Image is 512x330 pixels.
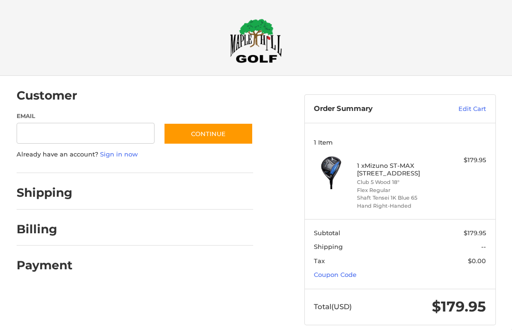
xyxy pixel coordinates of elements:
h2: Payment [17,258,73,273]
li: Flex Regular [357,186,441,194]
span: $179.95 [464,229,486,237]
button: Continue [164,123,253,145]
a: Coupon Code [314,271,357,278]
iframe: Gorgias live chat messenger [9,289,113,321]
p: Already have an account? [17,150,253,159]
h4: 1 x Mizuno ST-MAX [STREET_ADDRESS] [357,162,441,177]
li: Club 5 Wood 18° [357,178,441,186]
h2: Customer [17,88,77,103]
span: -- [481,243,486,250]
h3: 1 Item [314,138,486,146]
span: Tax [314,257,325,265]
a: Edit Cart [431,104,486,114]
span: $0.00 [468,257,486,265]
h2: Billing [17,222,72,237]
label: Email [17,112,155,120]
li: Shaft Tensei 1K Blue 65 [357,194,441,202]
h2: Shipping [17,185,73,200]
span: $179.95 [432,298,486,315]
span: Subtotal [314,229,340,237]
h3: Order Summary [314,104,431,114]
a: Sign in now [100,150,138,158]
div: $179.95 [443,156,486,165]
img: Maple Hill Golf [230,18,282,63]
span: Shipping [314,243,343,250]
li: Hand Right-Handed [357,202,441,210]
span: Total (USD) [314,302,352,311]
